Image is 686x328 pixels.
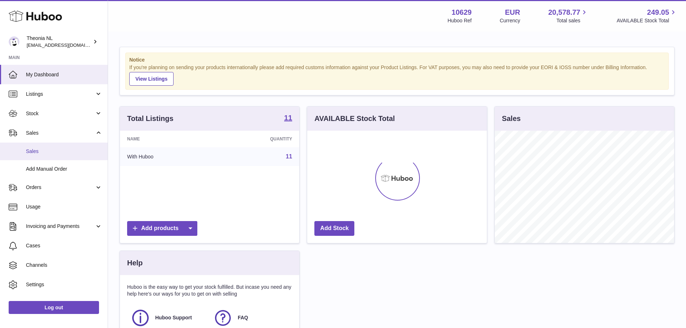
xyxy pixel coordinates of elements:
td: With Huboo [120,147,215,166]
span: Total sales [556,17,588,24]
h3: Total Listings [127,114,174,123]
span: Stock [26,110,95,117]
div: Currency [500,17,520,24]
span: AVAILABLE Stock Total [616,17,677,24]
div: Huboo Ref [448,17,472,24]
strong: Notice [129,57,665,63]
th: Quantity [215,131,299,147]
a: FAQ [213,308,288,328]
span: Sales [26,130,95,136]
a: Add Stock [314,221,354,236]
a: Log out [9,301,99,314]
a: Add products [127,221,197,236]
span: 20,578.77 [548,8,580,17]
th: Name [120,131,215,147]
span: Listings [26,91,95,98]
p: Huboo is the easy way to get your stock fulfilled. But incase you need any help here's our ways f... [127,284,292,297]
strong: 11 [284,114,292,121]
a: View Listings [129,72,174,86]
span: Orders [26,184,95,191]
a: 20,578.77 Total sales [548,8,588,24]
a: 11 [284,114,292,123]
span: 249.05 [647,8,669,17]
div: Theonia NL [27,35,91,49]
span: FAQ [238,314,248,321]
div: If you're planning on sending your products internationally please add required customs informati... [129,64,665,86]
strong: 10629 [452,8,472,17]
span: [EMAIL_ADDRESS][DOMAIN_NAME] [27,42,106,48]
span: Add Manual Order [26,166,102,172]
span: Usage [26,203,102,210]
strong: EUR [505,8,520,17]
a: Huboo Support [131,308,206,328]
span: Invoicing and Payments [26,223,95,230]
span: Sales [26,148,102,155]
a: 11 [286,153,292,159]
h3: AVAILABLE Stock Total [314,114,395,123]
span: Huboo Support [155,314,192,321]
span: Settings [26,281,102,288]
img: info@wholesomegoods.eu [9,36,19,47]
span: My Dashboard [26,71,102,78]
h3: Help [127,258,143,268]
span: Cases [26,242,102,249]
a: 249.05 AVAILABLE Stock Total [616,8,677,24]
span: Channels [26,262,102,269]
h3: Sales [502,114,521,123]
